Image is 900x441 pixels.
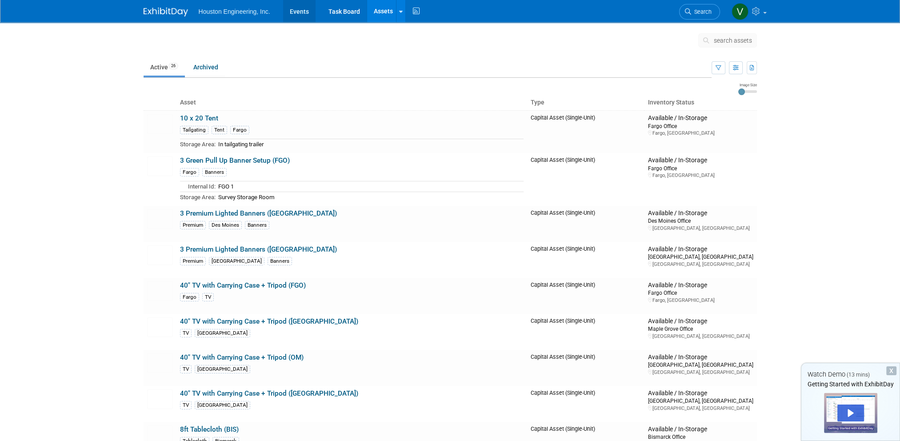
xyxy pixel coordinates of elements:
[180,181,216,192] td: Internal Id:
[180,209,337,217] a: 3 Premium Lighted Banners ([GEOGRAPHIC_DATA])
[648,114,753,122] div: Available / In-Storage
[180,114,218,122] a: 10 x 20 Tent
[648,217,753,225] div: Des Moines Office
[648,317,753,325] div: Available / In-Storage
[176,95,528,110] th: Asset
[648,130,753,136] div: Fargo, [GEOGRAPHIC_DATA]
[691,8,712,15] span: Search
[714,37,752,44] span: search assets
[195,401,250,409] div: [GEOGRAPHIC_DATA]
[209,257,264,265] div: [GEOGRAPHIC_DATA]
[527,242,644,278] td: Capital Asset (Single-Unit)
[180,257,206,265] div: Premium
[216,192,524,202] td: Survey Storage Room
[648,209,753,217] div: Available / In-Storage
[187,59,225,76] a: Archived
[180,156,290,164] a: 3 Green Pull Up Banner Setup (FGO)
[648,297,753,304] div: Fargo, [GEOGRAPHIC_DATA]
[648,325,753,333] div: Maple Grove Office
[648,289,753,297] div: Fargo Office
[801,380,900,389] div: Getting Started with ExhibitDay
[180,141,216,148] span: Storage Area:
[527,350,644,386] td: Capital Asset (Single-Unit)
[180,293,199,301] div: Fargo
[527,153,644,206] td: Capital Asset (Single-Unit)
[648,397,753,405] div: [GEOGRAPHIC_DATA], [GEOGRAPHIC_DATA]
[648,122,753,130] div: Fargo Office
[180,365,192,373] div: TV
[180,389,358,397] a: 40" TV with Carrying Case + Tripod ([GEOGRAPHIC_DATA])
[648,433,753,441] div: Bismarck Office
[180,317,358,325] a: 40" TV with Carrying Case + Tripod ([GEOGRAPHIC_DATA])
[230,126,249,134] div: Fargo
[648,156,753,164] div: Available / In-Storage
[199,8,270,15] span: Houston Engineering, Inc.
[648,164,753,172] div: Fargo Office
[527,278,644,314] td: Capital Asset (Single-Unit)
[195,365,250,373] div: [GEOGRAPHIC_DATA]
[195,329,250,337] div: [GEOGRAPHIC_DATA]
[648,425,753,433] div: Available / In-Storage
[648,253,753,261] div: [GEOGRAPHIC_DATA], [GEOGRAPHIC_DATA]
[698,33,757,48] button: search assets
[180,126,208,134] div: Tailgating
[648,225,753,232] div: [GEOGRAPHIC_DATA], [GEOGRAPHIC_DATA]
[648,405,753,412] div: [GEOGRAPHIC_DATA], [GEOGRAPHIC_DATA]
[180,353,304,361] a: 40" TV with Carrying Case + Tripod (OM)
[648,261,753,268] div: [GEOGRAPHIC_DATA], [GEOGRAPHIC_DATA]
[212,126,227,134] div: Tent
[202,168,227,176] div: Banners
[202,293,214,301] div: TV
[648,245,753,253] div: Available / In-Storage
[738,82,757,88] div: Image Size
[180,281,306,289] a: 40" TV with Carrying Case + Tripod (FGO)
[168,63,178,69] span: 26
[648,369,753,376] div: [GEOGRAPHIC_DATA], [GEOGRAPHIC_DATA]
[180,425,239,433] a: 8ft Tablecloth (BIS)
[837,405,864,421] div: Play
[648,281,753,289] div: Available / In-Storage
[527,206,644,242] td: Capital Asset (Single-Unit)
[180,168,199,176] div: Fargo
[648,389,753,397] div: Available / In-Storage
[180,194,216,200] span: Storage Area:
[180,245,337,253] a: 3 Premium Lighted Banners ([GEOGRAPHIC_DATA])
[180,401,192,409] div: TV
[886,366,896,375] div: Dismiss
[527,386,644,422] td: Capital Asset (Single-Unit)
[216,139,524,149] td: In tailgating trailer
[216,181,524,192] td: FGO 1
[648,172,753,179] div: Fargo, [GEOGRAPHIC_DATA]
[527,110,644,153] td: Capital Asset (Single-Unit)
[527,95,644,110] th: Type
[648,353,753,361] div: Available / In-Storage
[732,3,748,20] img: Vanessa Hove
[679,4,720,20] a: Search
[180,329,192,337] div: TV
[847,372,870,378] span: (13 mins)
[245,221,269,229] div: Banners
[801,370,900,379] div: Watch Demo
[209,221,242,229] div: Des Moines
[144,59,185,76] a: Active26
[144,8,188,16] img: ExhibitDay
[527,314,644,350] td: Capital Asset (Single-Unit)
[648,333,753,340] div: [GEOGRAPHIC_DATA], [GEOGRAPHIC_DATA]
[180,221,206,229] div: Premium
[268,257,292,265] div: Banners
[648,361,753,369] div: [GEOGRAPHIC_DATA], [GEOGRAPHIC_DATA]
